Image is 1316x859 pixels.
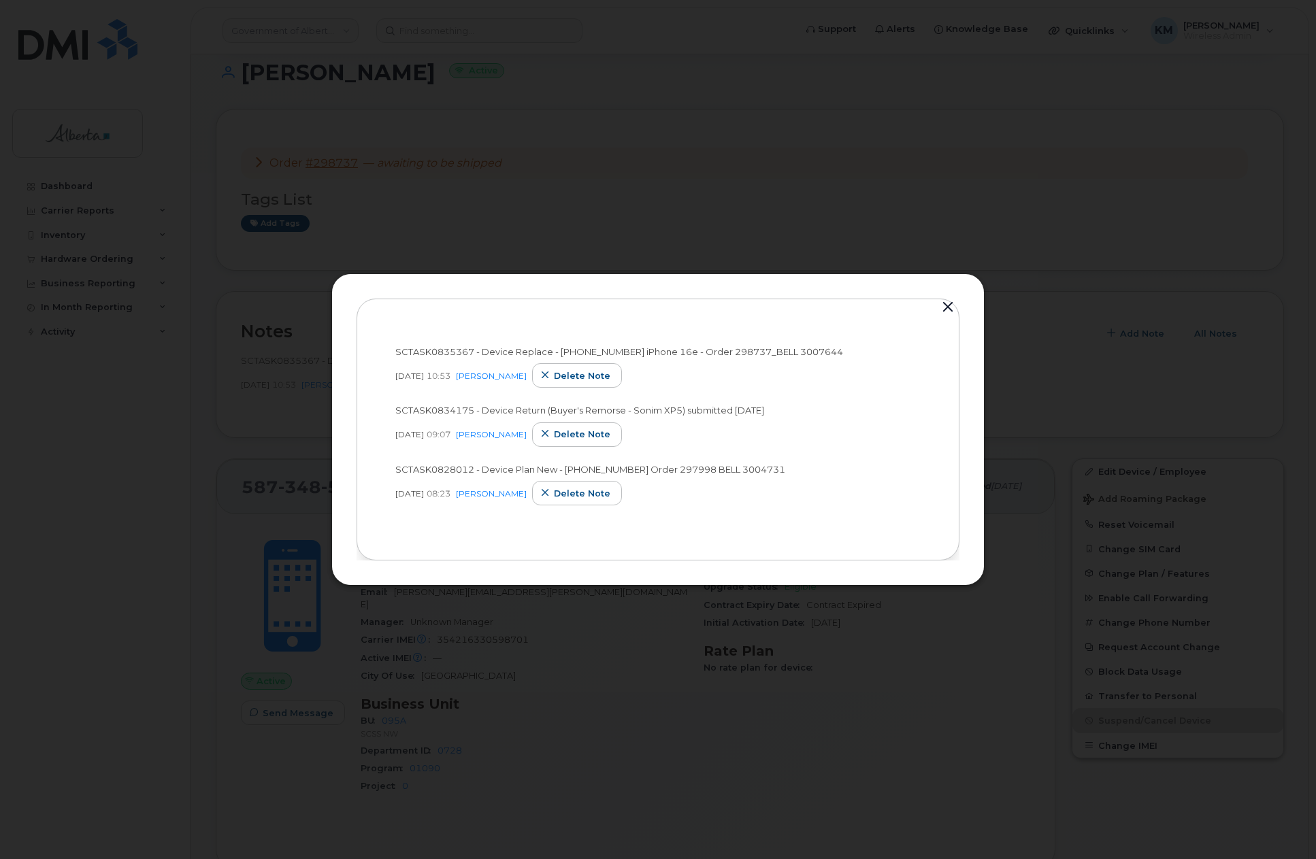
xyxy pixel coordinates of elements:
[395,428,424,440] span: [DATE]
[395,346,843,357] span: SCTASK0835367 - Device Replace - [PHONE_NUMBER] iPhone 16e - Order 298737_BELL 3007644
[427,488,450,499] span: 08:23
[554,428,610,441] span: Delete note
[456,371,527,381] a: [PERSON_NAME]
[456,488,527,499] a: [PERSON_NAME]
[554,487,610,500] span: Delete note
[395,405,764,416] span: SCTASK0834175 - Device Return (Buyer's Remorse - Sonim XP5) submitted [DATE]
[395,488,424,499] span: [DATE]
[554,369,610,382] span: Delete note
[532,481,622,505] button: Delete note
[532,363,622,388] button: Delete note
[427,428,450,440] span: 09:07
[532,422,622,447] button: Delete note
[395,464,785,475] span: SCTASK0828012 - Device Plan New - [PHONE_NUMBER] Order 297998 BELL 3004731
[395,370,424,382] span: [DATE]
[427,370,450,382] span: 10:53
[456,429,527,439] a: [PERSON_NAME]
